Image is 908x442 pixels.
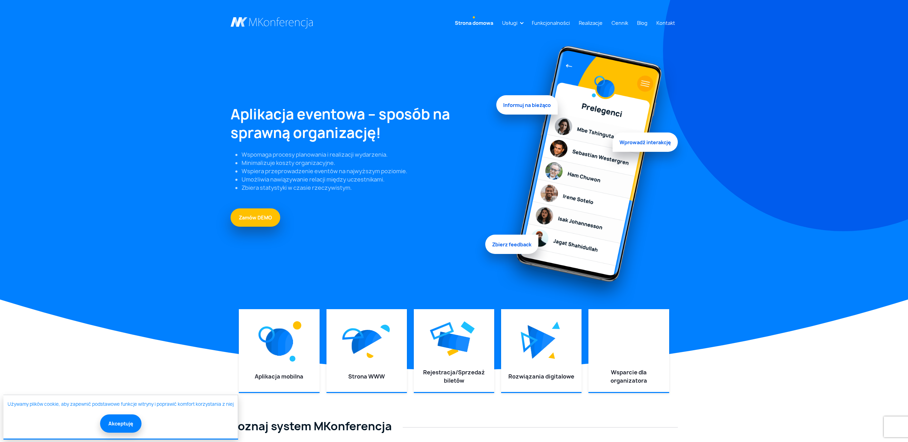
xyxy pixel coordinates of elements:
[438,332,470,352] img: Graficzny element strony
[461,321,475,334] img: Graficzny element strony
[100,414,141,433] button: Akceptuję
[576,17,605,29] a: Realizacje
[529,17,573,29] a: Funkcjonalności
[527,325,555,359] img: Graficzny element strony
[258,326,275,343] img: Graficzny element strony
[231,420,678,433] h2: Poznaj system MKonferencja
[290,356,295,362] img: Graficzny element strony
[380,325,390,333] img: Graficzny element strony
[427,317,457,345] img: Graficzny element strony
[611,369,647,384] a: Wsparcie dla organizatora
[609,17,631,29] a: Cennik
[242,150,488,159] li: Wspomaga procesy planowania i realizacji wydarzenia.
[552,321,560,329] img: Graficzny element strony
[496,97,558,117] span: Informuj na bieżąco
[348,373,385,380] a: Strona WWW
[452,17,496,29] a: Strona domowa
[265,328,293,356] img: Graficzny element strony
[231,208,280,227] a: Zamów DEMO
[521,332,538,353] img: Graficzny element strony
[654,17,678,29] a: Kontakt
[634,17,650,29] a: Blog
[255,373,303,380] a: Aplikacja mobilna
[485,233,538,252] span: Zbierz feedback
[367,352,374,358] img: Graficzny element strony
[242,159,488,167] li: Minimalizuje koszty organizacyjne.
[242,184,488,192] li: Zbiera statystyki w czasie rzeczywistym.
[242,175,488,184] li: Umożliwia nawiązywanie relacji między uczestnikami.
[8,401,234,408] a: Używamy plików cookie, aby zapewnić podstawowe funkcje witryny i poprawić komfort korzystania z niej
[231,105,488,142] h1: Aplikacja eventowa – sposób na sprawną organizację!
[613,130,678,150] span: Wprowadź interakcję
[423,369,485,384] a: Rejestracja/Sprzedaż biletów
[508,373,574,380] a: Rozwiązania digitalowe
[496,39,678,309] img: Graficzny element strony
[499,17,520,29] a: Usługi
[242,167,488,175] li: Wspiera przeprowadzenie eventów na najwyższym poziomie.
[342,328,364,340] img: Graficzny element strony
[352,330,382,354] img: Graficzny element strony
[293,321,301,330] img: Graficzny element strony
